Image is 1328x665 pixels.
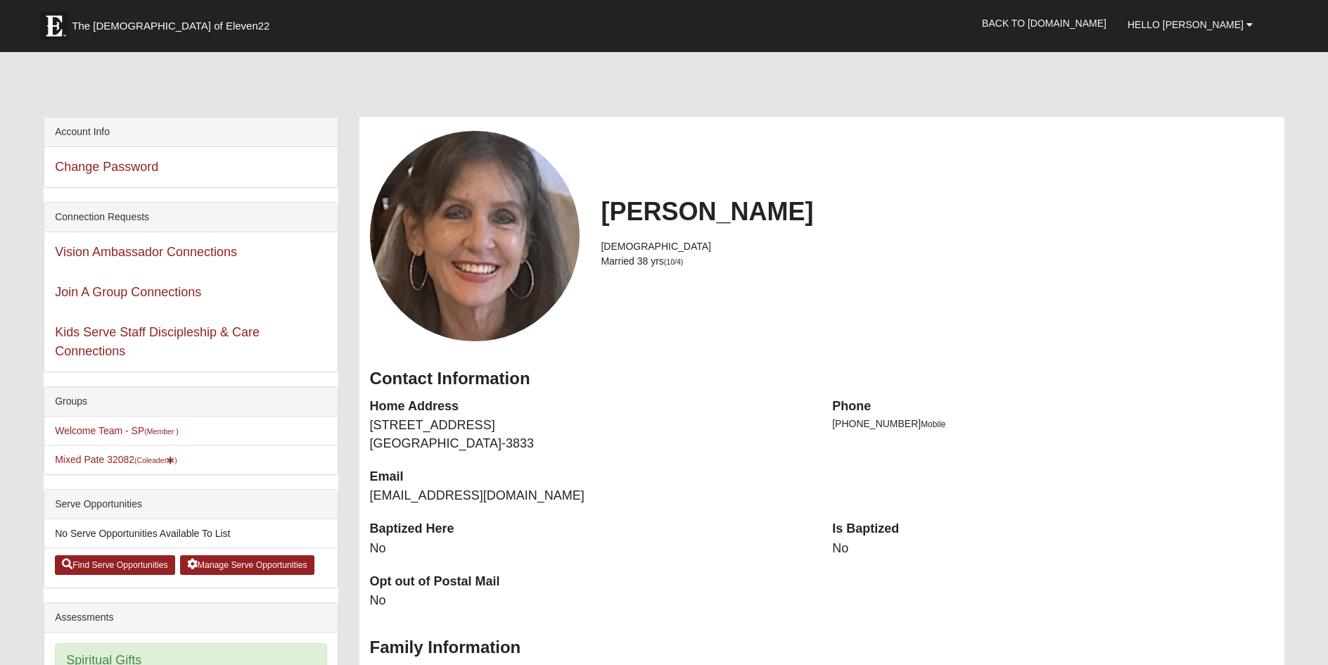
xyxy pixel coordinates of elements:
[44,490,337,519] div: Serve Opportunities
[664,258,683,266] small: (10/4)
[370,398,812,416] dt: Home Address
[601,239,1273,254] li: [DEMOGRAPHIC_DATA]
[832,520,1274,538] dt: Is Baptized
[832,540,1274,558] dd: No
[72,19,269,33] span: The [DEMOGRAPHIC_DATA] of Eleven22
[370,369,1274,389] h3: Contact Information
[370,540,812,558] dd: No
[601,196,1273,227] h2: [PERSON_NAME]
[370,592,812,610] dd: No
[921,419,945,429] span: Mobile
[144,427,178,436] small: (Member )
[370,468,812,486] dt: Email
[601,254,1273,269] li: Married 38 yrs
[40,12,68,40] img: Eleven22 logo
[44,387,337,417] div: Groups
[832,417,1274,431] li: [PHONE_NUMBER]
[370,573,812,591] dt: Opt out of Postal Mail
[180,555,314,575] a: Manage Serve Opportunities
[1128,19,1244,30] span: Hello [PERSON_NAME]
[370,638,1274,658] h3: Family Information
[55,285,201,299] a: Join A Group Connections
[44,203,337,232] div: Connection Requests
[33,5,314,40] a: The [DEMOGRAPHIC_DATA] of Eleven22
[370,520,812,538] dt: Baptized Here
[134,456,177,464] small: (Coleader )
[971,6,1117,41] a: Back to [DOMAIN_NAME]
[1117,7,1263,42] a: Hello [PERSON_NAME]
[55,160,158,174] a: Change Password
[832,398,1274,416] dt: Phone
[55,425,179,436] a: Welcome Team - SP(Member )
[55,245,237,259] a: Vision Ambassador Connections
[44,118,337,147] div: Account Info
[44,603,337,633] div: Assessments
[44,519,337,548] li: No Serve Opportunities Available To List
[55,454,177,465] a: Mixed Pate 32082(Coleader)
[370,487,812,505] dd: [EMAIL_ADDRESS][DOMAIN_NAME]
[370,131,580,341] a: View Fullsize Photo
[370,417,812,452] dd: [STREET_ADDRESS] [GEOGRAPHIC_DATA]-3833
[55,555,175,575] a: Find Serve Opportunities
[55,325,260,358] a: Kids Serve Staff Discipleship & Care Connections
